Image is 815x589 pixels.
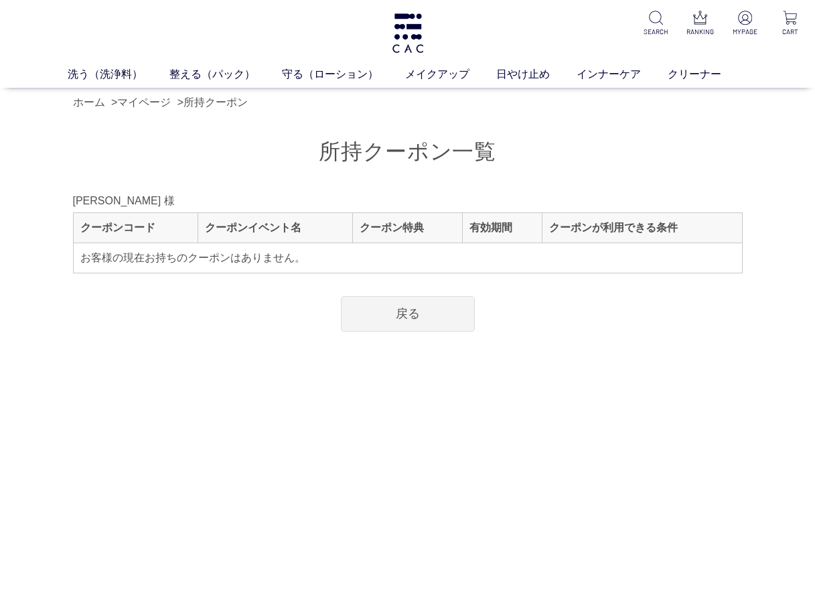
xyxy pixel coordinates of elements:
th: クーポンコード [73,212,198,243]
a: 整える（パック） [169,66,282,82]
div: [PERSON_NAME] 様 [73,193,743,209]
li: > [177,94,251,111]
a: ホーム [73,96,105,108]
li: > [111,94,174,111]
a: メイクアップ [405,66,496,82]
p: RANKING [686,27,715,37]
p: CART [775,27,804,37]
a: 洗う（洗浄料） [68,66,169,82]
h1: 所持クーポン一覧 [73,137,743,166]
a: 所持クーポン [183,96,248,108]
a: CART [775,11,804,37]
a: マイページ [117,96,171,108]
a: 守る（ローション） [282,66,405,82]
a: 戻る [341,296,475,332]
a: SEARCH [642,11,670,37]
th: クーポンイベント名 [198,212,352,243]
a: MYPAGE [731,11,759,37]
p: SEARCH [642,27,670,37]
a: 日やけ止め [496,66,577,82]
a: クリーナー [668,66,748,82]
th: クーポンが利用できる条件 [542,212,742,243]
p: MYPAGE [731,27,759,37]
a: インナーケア [577,66,668,82]
th: 有効期間 [462,212,542,243]
a: RANKING [686,11,715,37]
th: クーポン特典 [353,212,463,243]
td: お客様の現在お持ちのクーポンはありません。 [73,243,742,273]
img: logo [390,13,425,53]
